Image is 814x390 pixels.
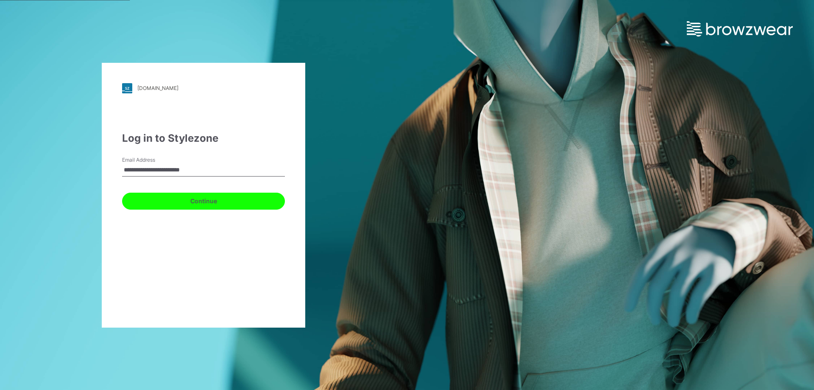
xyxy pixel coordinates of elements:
div: Log in to Stylezone [122,131,285,146]
button: Continue [122,193,285,210]
img: stylezone-logo.562084cfcfab977791bfbf7441f1a819.svg [122,83,132,93]
a: [DOMAIN_NAME] [122,83,285,93]
img: browzwear-logo.e42bd6dac1945053ebaf764b6aa21510.svg [687,21,793,36]
div: [DOMAIN_NAME] [137,85,178,91]
label: Email Address [122,156,181,164]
